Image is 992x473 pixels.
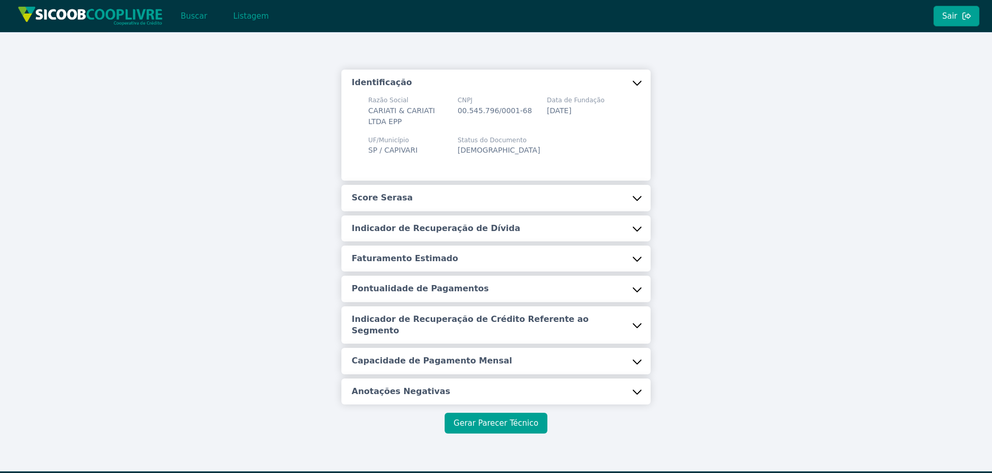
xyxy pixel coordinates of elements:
[352,223,520,234] h5: Indicador de Recuperação de Dívida
[458,96,532,105] span: CNPJ
[352,355,512,367] h5: Capacidade de Pagamento Mensal
[368,106,435,126] span: CARIATI & CARIATI LTDA EPP
[352,314,632,337] h5: Indicador de Recuperação de Crédito Referente ao Segmento
[341,215,651,241] button: Indicador de Recuperação de Dívida
[341,348,651,374] button: Capacidade de Pagamento Mensal
[352,77,412,88] h5: Identificação
[18,6,163,25] img: img/sicoob_cooplivre.png
[458,136,540,145] span: Status do Documento
[341,70,651,96] button: Identificação
[352,253,458,264] h5: Faturamento Estimado
[352,192,413,204] h5: Score Serasa
[368,146,418,154] span: SP / CAPIVARI
[368,96,445,105] span: Razão Social
[341,276,651,302] button: Pontualidade de Pagamentos
[547,106,571,115] span: [DATE]
[458,106,532,115] span: 00.545.796/0001-68
[458,146,540,154] span: [DEMOGRAPHIC_DATA]
[224,6,278,26] button: Listagem
[352,386,450,397] h5: Anotações Negativas
[547,96,604,105] span: Data de Fundação
[445,413,547,434] button: Gerar Parecer Técnico
[341,379,651,404] button: Anotações Negativas
[352,283,489,294] h5: Pontualidade de Pagamentos
[341,306,651,344] button: Indicador de Recuperação de Crédito Referente ao Segmento
[368,136,418,145] span: UF/Município
[172,6,216,26] button: Buscar
[341,246,651,272] button: Faturamento Estimado
[933,6,980,26] button: Sair
[341,185,651,211] button: Score Serasa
